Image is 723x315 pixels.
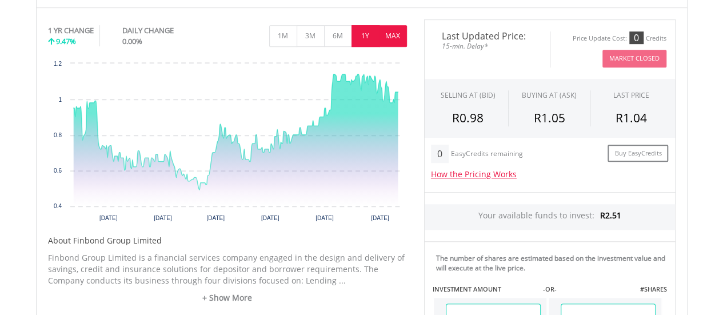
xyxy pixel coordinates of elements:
[48,252,407,286] p: Finbond Group Limited is a financial services company engaged in the design and delivery of savin...
[573,34,627,43] div: Price Update Cost:
[533,110,565,126] span: R1.05
[431,145,449,163] div: 0
[608,145,668,162] a: Buy EasyCredits
[440,90,495,100] div: SELLING AT (BID)
[54,132,62,138] text: 0.8
[261,215,279,221] text: [DATE]
[206,215,225,221] text: [DATE]
[379,25,407,47] button: MAX
[451,150,523,160] div: EasyCredits remaining
[324,25,352,47] button: 6M
[269,25,297,47] button: 1M
[433,41,541,51] span: 15-min. Delay*
[48,58,407,229] div: Chart. Highcharts interactive chart.
[629,31,644,44] div: 0
[425,204,675,230] div: Your available funds to invest:
[58,97,62,103] text: 1
[640,285,666,294] label: #SHARES
[600,210,621,221] span: R2.51
[522,90,577,100] span: BUYING AT (ASK)
[48,58,407,229] svg: Interactive chart
[436,253,670,273] div: The number of shares are estimated based on the investment value and will execute at the live price.
[154,215,172,221] text: [DATE]
[54,168,62,174] text: 0.6
[54,203,62,209] text: 0.4
[371,215,389,221] text: [DATE]
[54,61,62,67] text: 1.2
[433,31,541,41] span: Last Updated Price:
[48,235,407,246] h5: About Finbond Group Limited
[613,90,649,100] div: LAST PRICE
[602,50,666,67] button: Market Closed
[56,36,76,46] span: 9.47%
[452,110,484,126] span: R0.98
[122,36,142,46] span: 0.00%
[48,25,94,36] div: 1 YR CHANGE
[315,215,334,221] text: [DATE]
[616,110,647,126] span: R1.04
[542,285,556,294] label: -OR-
[48,292,407,304] a: + Show More
[431,169,517,180] a: How the Pricing Works
[646,34,666,43] div: Credits
[433,285,501,294] label: INVESTMENT AMOUNT
[122,25,212,36] div: DAILY CHANGE
[351,25,380,47] button: 1Y
[99,215,117,221] text: [DATE]
[297,25,325,47] button: 3M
